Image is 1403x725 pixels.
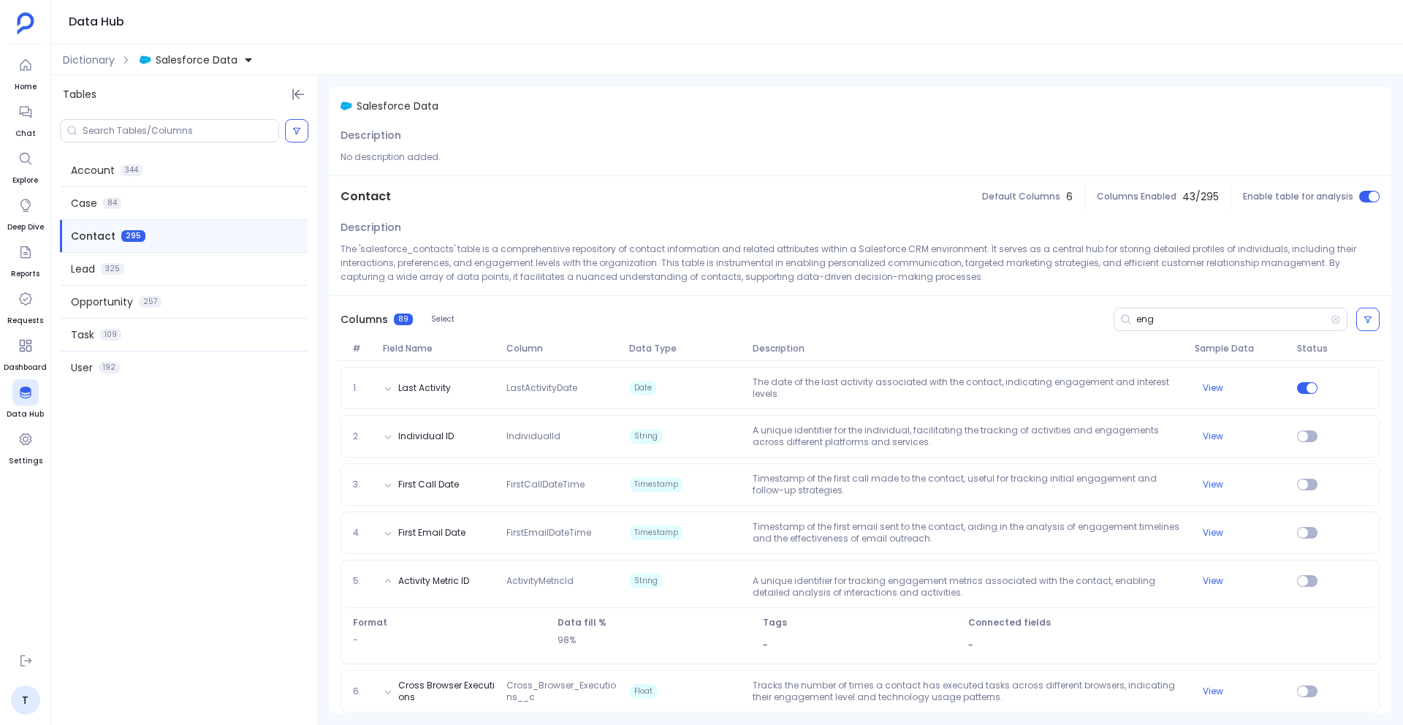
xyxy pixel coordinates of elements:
span: Deep Dive [7,221,44,233]
span: Sample Data [1189,343,1292,354]
span: String [630,429,662,444]
span: Dictionary [63,53,115,67]
p: Tracks the number of times a contact has executed tasks across different browsers, indicating the... [747,680,1188,703]
span: 325 [101,263,124,275]
span: 295 [121,230,145,242]
span: Date [630,381,656,395]
button: First Call Date [398,479,459,490]
span: 6. [347,686,378,697]
p: A unique identifier for the individual, facilitating the tracking of activities and engagements a... [747,425,1188,448]
span: Tags [763,617,957,629]
span: 5. [347,575,378,599]
img: salesforce.svg [341,100,352,112]
span: Account [71,163,115,178]
button: Activity Metric ID [398,575,469,587]
span: Data Hub [7,409,44,420]
button: Hide Tables [288,84,308,105]
button: View [1203,430,1223,442]
span: User [71,360,93,375]
span: Requests [7,315,43,327]
button: Select [422,310,464,329]
span: Status [1291,343,1332,354]
a: Requests [7,286,43,327]
span: 89 [394,314,413,325]
span: Settings [9,455,42,467]
span: Lead [71,262,95,276]
img: petavue logo [17,12,34,34]
a: Settings [9,426,42,467]
span: Contact [71,229,115,243]
p: Timestamp of the first email sent to the contact, aiding in the analysis of engagement timelines ... [747,521,1188,544]
span: Cross_Browser_Executions__c [501,680,624,703]
span: ActivityMetricId [501,575,624,599]
span: 344 [121,164,142,176]
span: 43 / 295 [1182,189,1219,204]
span: 3. [347,479,378,490]
span: Chat [12,128,39,140]
span: Format [353,617,547,629]
a: Deep Dive [7,192,44,233]
button: View [1203,686,1223,697]
span: 84 [103,197,121,209]
div: Tables [51,75,317,113]
span: Description [341,128,401,143]
span: String [630,574,662,588]
span: Salesforce Data [156,53,237,67]
span: # [346,343,377,354]
button: Cross Browser Executions [398,680,495,703]
p: Timestamp of the first call made to the contact, useful for tracking initial engagement and follo... [747,473,1188,496]
span: 257 [139,296,161,308]
span: Home [12,81,39,93]
button: View [1203,382,1223,394]
img: salesforce.svg [140,54,151,66]
p: A unique identifier for tracking engagement metrics associated with the contact, enabling detaile... [747,575,1188,599]
p: The date of the last activity associated with the contact, indicating engagement and interest lev... [747,376,1188,400]
span: Opportunity [71,295,133,309]
span: Field Name [377,343,501,354]
a: Chat [12,99,39,140]
span: Data Type [623,343,747,354]
a: Reports [11,239,39,280]
span: IndividualId [501,430,624,442]
span: Float [630,684,657,699]
span: Default Columns [982,191,1060,202]
span: Description [341,220,401,235]
span: - [968,639,973,651]
span: FirstEmailDateTime [501,527,624,539]
span: Task [71,327,94,342]
span: 4. [347,527,378,539]
button: Last Activity [398,382,451,394]
span: Salesforce Data [357,99,438,113]
span: Columns Enabled [1097,191,1176,202]
span: 109 [100,329,121,341]
p: - [353,634,547,646]
a: Dashboard [4,333,47,373]
span: Data fill % [558,617,751,629]
h1: Data Hub [69,12,124,32]
span: 192 [99,362,120,373]
span: Timestamp [630,525,683,540]
span: Reports [11,268,39,280]
p: No description added. [341,150,1380,164]
a: Explore [12,145,39,186]
button: Salesforce Data [137,48,256,72]
a: Data Hub [7,379,44,420]
span: 6 [1066,189,1073,204]
input: Search Tables/Columns [83,125,278,137]
span: Explore [12,175,39,186]
a: Home [12,52,39,93]
span: Description [747,343,1189,354]
span: Contact [341,188,391,205]
button: View [1203,527,1223,539]
span: LastActivityDate [501,382,624,394]
span: FirstCallDateTime [501,479,624,490]
span: Columns [341,312,388,327]
p: The 'salesforce_contacts' table is a comprehensive repository of contact information and related ... [341,242,1380,284]
span: Connected fields [968,617,1367,629]
span: Case [71,196,97,210]
input: Search Columns [1136,314,1331,325]
button: View [1203,479,1223,490]
span: Enable table for analysis [1243,191,1353,202]
button: First Email Date [398,527,465,539]
p: 98% [558,634,751,646]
